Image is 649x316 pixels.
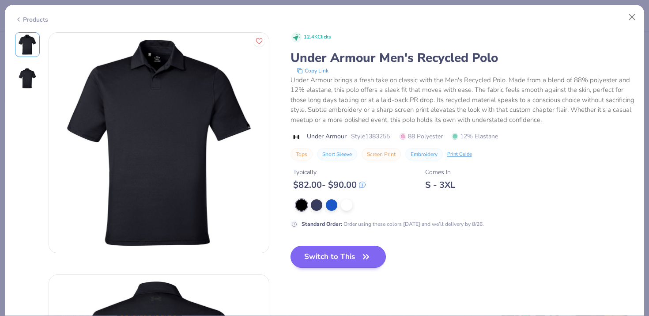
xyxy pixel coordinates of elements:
div: S - 3XL [425,179,455,190]
div: Order using these colors [DATE] and we’ll delivery by 8/26. [302,220,484,228]
div: Under Armour brings a fresh take on classic with the Men's Recycled Polo. Made from a blend of 88... [291,75,634,125]
button: Tops [291,148,313,160]
button: Screen Print [362,148,401,160]
img: Front [49,33,269,253]
div: Typically [293,168,366,177]
div: Products [15,15,48,24]
span: 12.4K Clicks [304,34,331,41]
span: 88 Polyester [400,132,443,141]
span: Style 1383255 [351,132,390,141]
div: Under Armour Men's Recycled Polo [291,49,634,66]
button: Switch to This [291,246,386,268]
span: 12% Elastane [452,132,498,141]
button: Embroidery [405,148,443,160]
img: Back [17,68,38,89]
div: Print Guide [447,151,472,158]
strong: Standard Order : [302,221,342,228]
div: Comes In [425,168,455,177]
button: Short Sleeve [317,148,357,160]
span: Under Armour [307,132,347,141]
img: brand logo [291,133,302,141]
div: $ 82.00 - $ 90.00 [293,179,366,190]
button: copy to clipboard [294,66,331,75]
button: Close [624,9,641,26]
img: Front [17,34,38,55]
button: Like [253,35,265,47]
